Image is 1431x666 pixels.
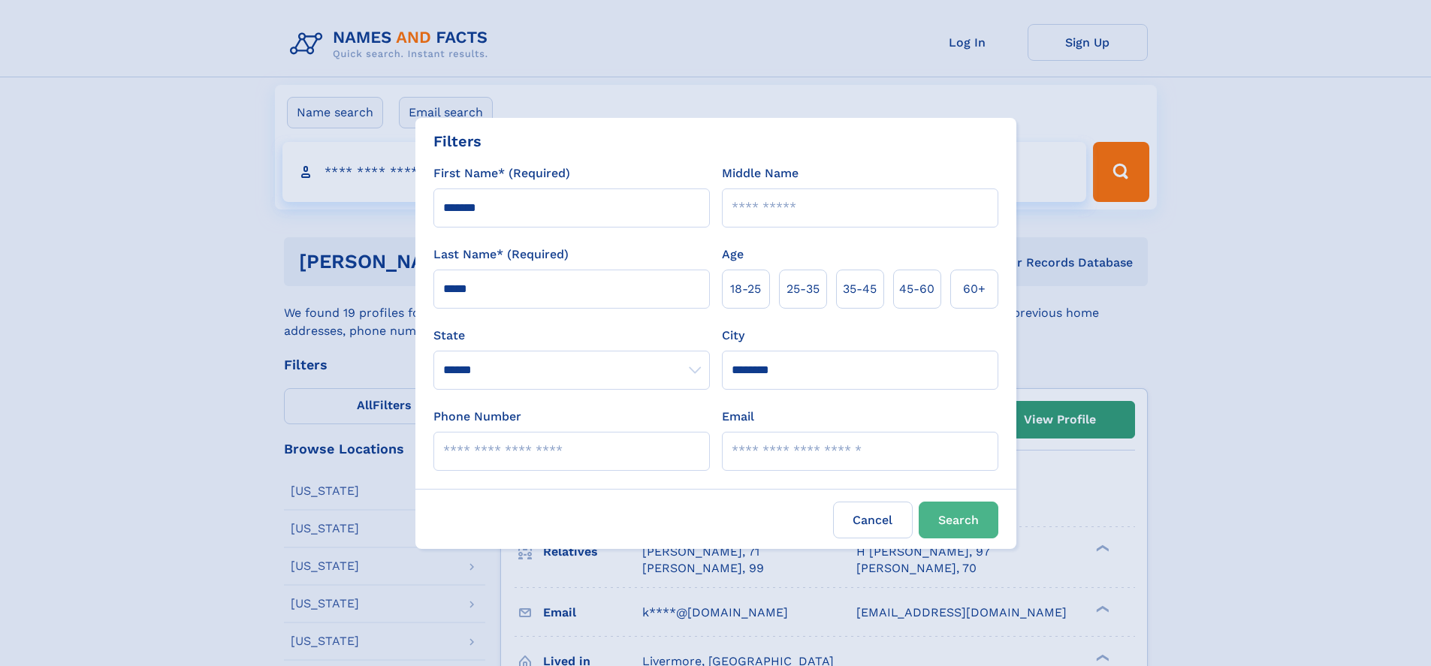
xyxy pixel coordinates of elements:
[730,280,761,298] span: 18‑25
[433,164,570,182] label: First Name* (Required)
[722,327,744,345] label: City
[963,280,986,298] span: 60+
[722,246,744,264] label: Age
[433,408,521,426] label: Phone Number
[433,327,710,345] label: State
[433,130,482,152] div: Filters
[433,246,569,264] label: Last Name* (Required)
[843,280,877,298] span: 35‑45
[833,502,913,538] label: Cancel
[899,280,934,298] span: 45‑60
[722,164,799,182] label: Middle Name
[919,502,998,538] button: Search
[722,408,754,426] label: Email
[786,280,820,298] span: 25‑35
